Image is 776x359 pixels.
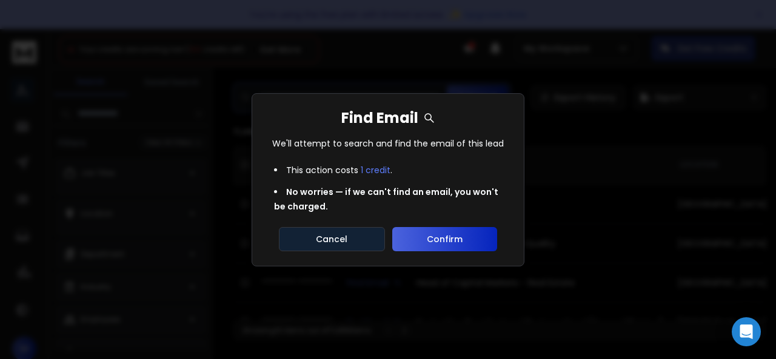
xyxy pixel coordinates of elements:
[272,137,504,150] p: We'll attempt to search and find the email of this lead
[732,317,761,346] div: Open Intercom Messenger
[267,181,509,217] li: No worries — if we can't find an email, you won't be charged.
[392,227,497,251] button: Confirm
[279,227,385,251] button: Cancel
[341,108,435,128] h1: Find Email
[267,159,509,181] li: This action costs .
[361,164,390,176] span: 1 credit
